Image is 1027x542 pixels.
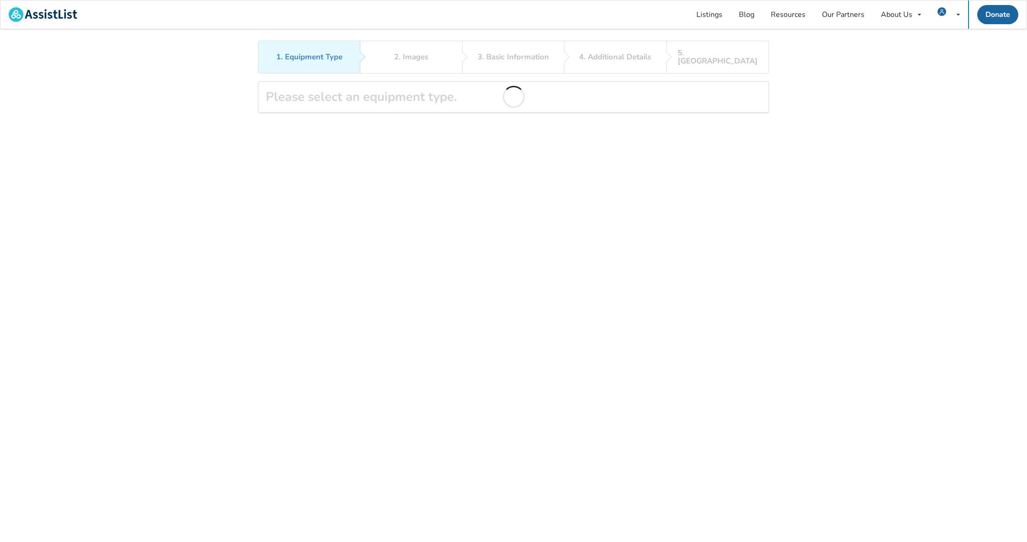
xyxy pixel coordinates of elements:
[688,0,731,29] a: Listings
[937,7,946,16] img: user icon
[881,11,912,18] div: About Us
[763,0,814,29] a: Resources
[814,0,873,29] a: Our Partners
[731,0,763,29] a: Blog
[977,5,1018,24] a: Donate
[276,53,342,61] div: 1. Equipment Type
[9,7,77,22] img: assistlist-logo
